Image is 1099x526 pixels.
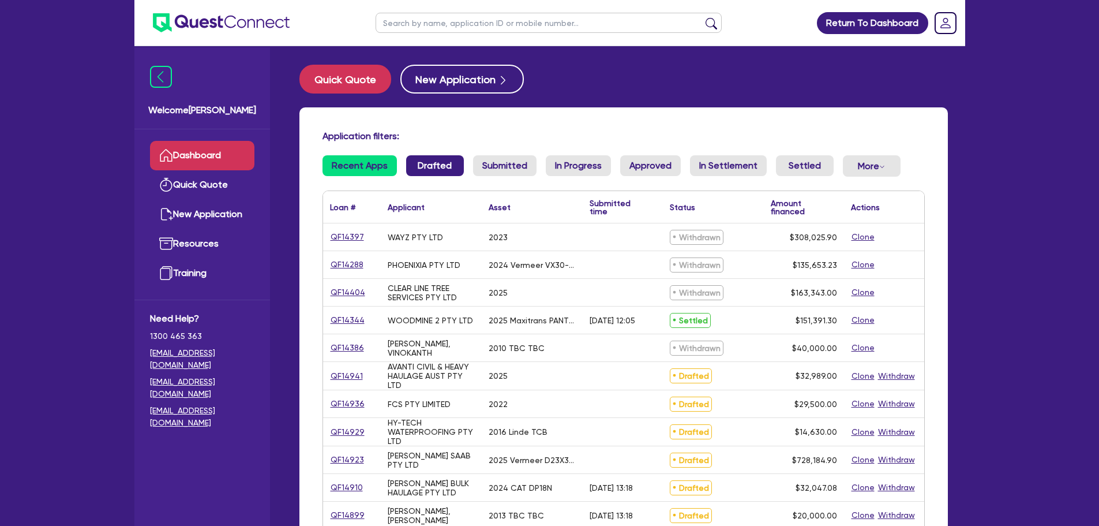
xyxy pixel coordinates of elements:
a: QF14929 [330,426,365,439]
a: Approved [620,155,681,176]
div: WOODMINE 2 PTY LTD [388,316,473,325]
a: [EMAIL_ADDRESS][DOMAIN_NAME] [150,376,254,400]
span: Drafted [670,508,712,523]
span: Withdrawn [670,230,723,245]
button: New Application [400,65,524,94]
div: Loan # [330,203,355,211]
a: In Progress [546,155,611,176]
button: Withdraw [877,426,916,439]
button: Withdraw [877,370,916,383]
a: Recent Apps [322,155,397,176]
a: Training [150,259,254,288]
a: QF14386 [330,341,365,355]
span: Drafted [670,480,712,495]
span: Drafted [670,368,712,383]
a: Drafted [406,155,464,176]
input: Search by name, application ID or mobile number... [376,13,722,33]
span: Welcome [PERSON_NAME] [148,103,256,117]
button: Clone [851,426,875,439]
div: 2022 [489,400,508,409]
a: [EMAIL_ADDRESS][DOMAIN_NAME] [150,405,254,429]
a: QF14899 [330,509,365,522]
div: Applicant [388,203,425,211]
div: AVANTI CIVIL & HEAVY HAULAGE AUST PTY LTD [388,362,475,390]
div: 2025 Vermeer D23X30DRS3 [489,456,576,465]
div: 2025 [489,371,508,380]
div: FCS PTY LIMITED [388,400,451,409]
div: Actions [851,203,880,211]
span: Drafted [670,453,712,468]
div: Asset [489,203,511,211]
a: [EMAIL_ADDRESS][DOMAIN_NAME] [150,347,254,371]
img: quick-quote [159,178,173,192]
span: Withdrawn [670,258,723,273]
button: Clone [851,370,875,383]
a: Submitted [473,155,537,176]
div: [PERSON_NAME] BULK HAULAGE PTY LTD [388,479,475,497]
span: Need Help? [150,312,254,326]
img: icon-menu-close [150,66,172,88]
button: Dropdown toggle [843,155,901,177]
div: 2013 TBC TBC [489,511,544,520]
div: 2010 TBC TBC [489,344,545,353]
div: HY-TECH WATERPROOFING PTY LTD [388,418,475,446]
div: [DATE] 13:18 [590,483,633,493]
span: $151,391.30 [796,316,837,325]
a: QF14936 [330,397,365,411]
a: QF14397 [330,230,365,244]
div: 2016 Linde TCB [489,427,547,437]
button: Withdraw [877,397,916,411]
a: Quick Quote [299,65,400,94]
button: Withdraw [877,481,916,494]
div: Status [670,203,695,211]
button: Withdraw [877,509,916,522]
button: Clone [851,481,875,494]
a: QF14288 [330,258,364,271]
span: $29,500.00 [794,400,837,409]
div: WAYZ PTY LTD [388,233,443,242]
span: 1300 465 363 [150,330,254,342]
button: Clone [851,509,875,522]
span: $20,000.00 [793,511,837,520]
a: Dashboard [150,141,254,170]
span: Settled [670,313,711,328]
span: Drafted [670,397,712,412]
a: Quick Quote [150,170,254,200]
div: PHOENIXIA PTY LTD [388,260,460,270]
a: Return To Dashboard [817,12,928,34]
img: new-application [159,207,173,221]
img: quest-connect-logo-blue [153,13,290,32]
span: $163,343.00 [791,288,837,297]
img: resources [159,237,173,251]
div: Amount financed [771,199,837,215]
div: [PERSON_NAME], VINOKANTH [388,339,475,357]
span: Withdrawn [670,341,723,356]
img: training [159,266,173,280]
button: Clone [851,230,875,244]
div: Submitted time [590,199,646,215]
div: 2025 [489,288,508,297]
span: $32,047.08 [796,483,837,493]
button: Clone [851,286,875,299]
span: Withdrawn [670,285,723,300]
span: $40,000.00 [792,344,837,353]
button: Clone [851,258,875,271]
span: Drafted [670,424,712,439]
h4: Application filters: [322,130,925,141]
button: Withdraw [877,453,916,467]
div: CLEAR LINE TREE SERVICES PTY LTD [388,283,475,302]
a: Settled [776,155,834,176]
div: [PERSON_NAME] SAAB PTY LTD [388,451,475,469]
a: Dropdown toggle [931,8,961,38]
div: [DATE] 12:05 [590,316,635,325]
a: QF14923 [330,453,365,467]
div: 2024 Vermeer VX30-250 [489,260,576,270]
a: QF14404 [330,286,366,299]
button: Clone [851,397,875,411]
button: Clone [851,341,875,355]
div: 2025 Maxitrans PANTECH B STRAIGHT DECK TRIAXLE [489,316,576,325]
a: New Application [150,200,254,229]
a: In Settlement [690,155,767,176]
span: $135,653.23 [793,260,837,270]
